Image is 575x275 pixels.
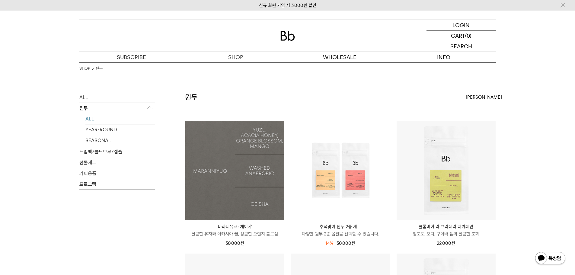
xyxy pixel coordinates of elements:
a: 콜롬비아 라 프라데라 디카페인 청포도, 오디, 구아바 잼의 달콤한 조화 [397,223,496,238]
img: 로고 [280,31,295,41]
span: 30,000 [225,241,244,246]
img: 콜롬비아 라 프라데라 디카페인 [397,121,496,220]
a: 추석맞이 원두 2종 세트 다양한 원두 2종 옵션을 선택할 수 있습니다. [291,223,390,238]
span: 22,000 [437,241,455,246]
p: 추석맞이 원두 2종 세트 [291,223,390,230]
a: 원두 [96,66,103,72]
p: 달콤한 유자와 아카시아 꿀, 상큼한 오렌지 블로섬 [185,230,284,238]
a: ALL [85,114,155,124]
p: 원두 [79,103,155,114]
a: SHOP [184,52,288,62]
p: 다양한 원두 2종 옵션을 선택할 수 있습니다. [291,230,390,238]
a: YEAR-ROUND [85,124,155,135]
a: 마라니유크: 게이샤 [185,121,284,220]
a: SEASONAL [85,135,155,146]
p: 청포도, 오디, 구아바 잼의 달콤한 조화 [397,230,496,238]
div: 14% [325,240,334,247]
p: 콜롬비아 라 프라데라 디카페인 [397,223,496,230]
img: 1000001220_add2_052.jpg [185,121,284,220]
a: CART (0) [426,30,496,41]
img: 카카오톡 채널 1:1 채팅 버튼 [535,251,566,266]
a: 드립백/콜드브루/캡슐 [79,146,155,157]
p: CART [451,30,465,41]
p: (0) [465,30,471,41]
p: SEARCH [450,41,472,52]
a: 프로그램 [79,179,155,190]
p: LOGIN [452,20,470,30]
span: 원 [451,241,455,246]
a: ALL [79,92,155,103]
p: INFO [392,52,496,62]
a: SHOP [79,66,90,72]
h2: 원두 [185,92,198,102]
span: [PERSON_NAME] [466,94,502,101]
a: LOGIN [426,20,496,30]
img: 추석맞이 원두 2종 세트 [291,121,390,220]
a: 선물세트 [79,157,155,168]
span: 30,000 [337,241,355,246]
a: 마라니유크: 게이샤 달콤한 유자와 아카시아 꿀, 상큼한 오렌지 블로섬 [185,223,284,238]
span: 원 [240,241,244,246]
span: 원 [351,241,355,246]
a: 커피용품 [79,168,155,179]
p: 마라니유크: 게이샤 [185,223,284,230]
a: 신규 회원 가입 시 3,000원 할인 [259,3,316,8]
p: WHOLESALE [288,52,392,62]
a: SUBSCRIBE [79,52,184,62]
